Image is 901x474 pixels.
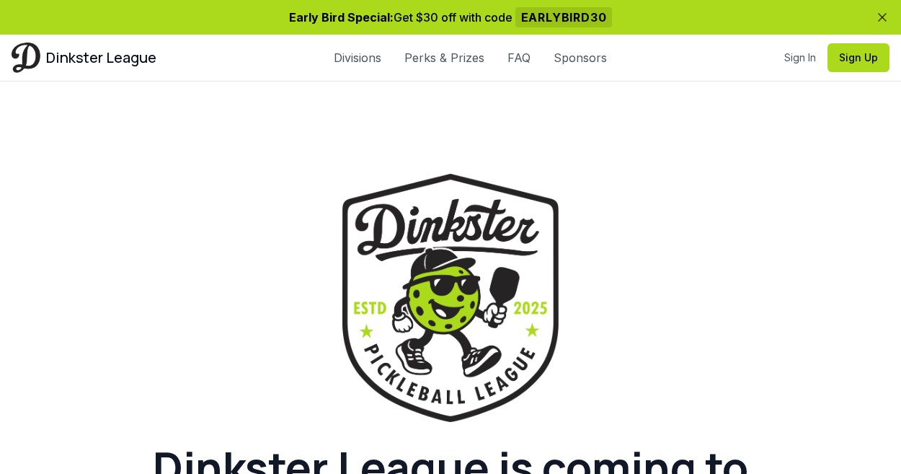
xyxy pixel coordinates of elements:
p: Get $30 off with code [12,9,889,26]
a: Dinkster League [12,43,156,72]
span: Dinkster League [46,48,156,68]
a: Divisions [334,49,381,66]
a: Sponsors [554,49,607,66]
a: Sign In [784,51,816,65]
img: Dinkster [12,43,40,72]
a: Perks & Prizes [404,49,484,66]
img: Dinkster League [342,174,559,422]
a: FAQ [507,49,531,66]
button: Sign Up [827,43,889,72]
button: Dismiss banner [875,10,889,25]
span: Early Bird Special: [289,10,394,25]
span: EARLYBIRD30 [515,7,613,27]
